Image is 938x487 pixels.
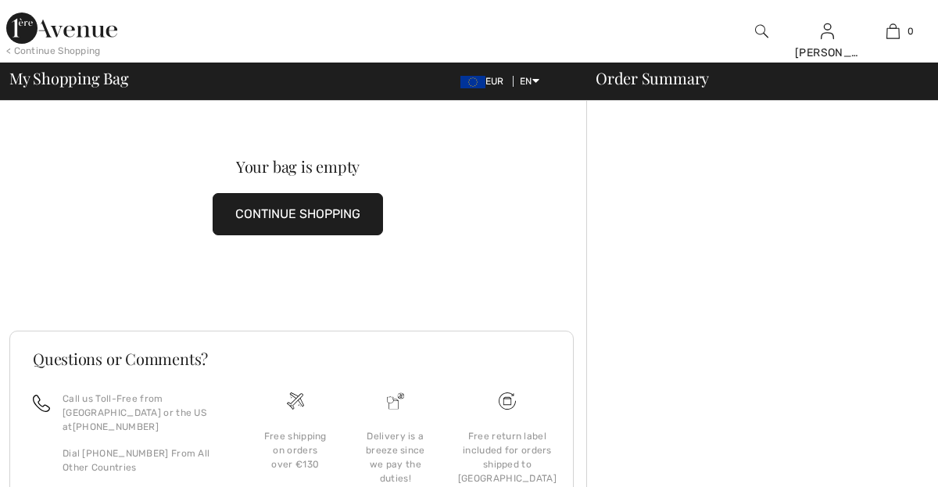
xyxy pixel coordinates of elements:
span: 0 [908,24,914,38]
div: Delivery is a breeze since we pay the duties! [358,429,433,485]
p: Dial [PHONE_NUMBER] From All Other Countries [63,446,227,474]
img: Euro [460,76,485,88]
span: EUR [460,76,510,87]
img: search the website [755,22,768,41]
img: Delivery is a breeze since we pay the duties! [387,392,404,410]
div: < Continue Shopping [6,44,101,58]
span: EN [520,76,539,87]
img: call [33,395,50,412]
div: [PERSON_NAME] [795,45,859,61]
button: CONTINUE SHOPPING [213,193,383,235]
a: 0 [861,22,925,41]
a: Sign In [821,23,834,38]
img: 1ère Avenue [6,13,117,44]
div: Your bag is empty [38,159,557,174]
div: Free shipping on orders over €130 [258,429,333,471]
p: Call us Toll-Free from [GEOGRAPHIC_DATA] or the US at [63,392,227,434]
div: Order Summary [577,70,929,86]
img: Free shipping on orders over &#8364;130 [287,392,304,410]
img: Free shipping on orders over &#8364;130 [499,392,516,410]
span: My Shopping Bag [9,70,129,86]
img: My Info [821,22,834,41]
h3: Questions or Comments? [33,351,550,367]
a: [PHONE_NUMBER] [73,421,159,432]
img: My Bag [886,22,900,41]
